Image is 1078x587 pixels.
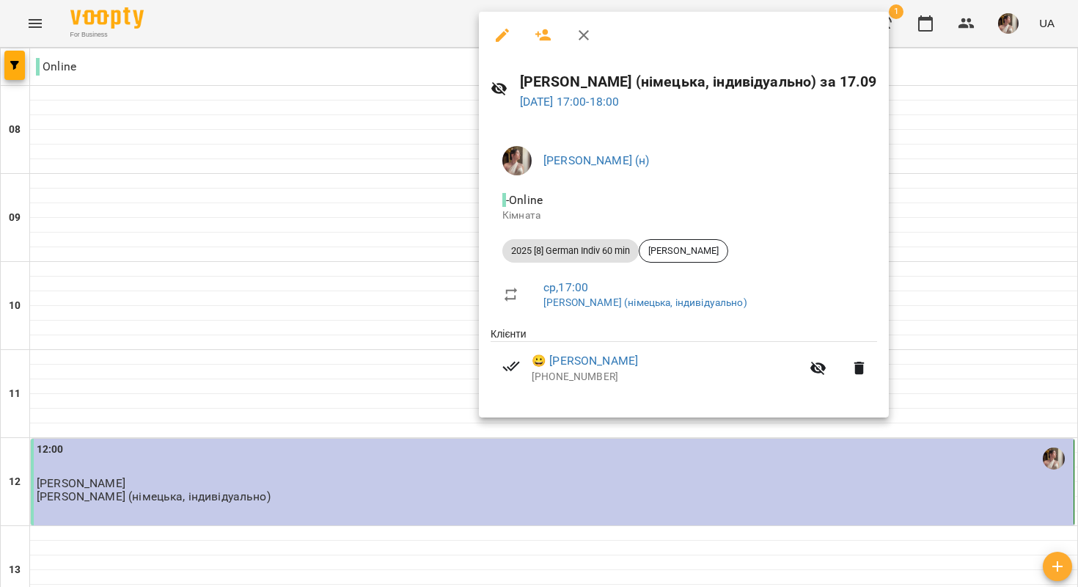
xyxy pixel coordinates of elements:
a: [PERSON_NAME] (н) [543,153,650,167]
span: - Online [502,193,546,207]
a: ср , 17:00 [543,280,588,294]
p: Кімната [502,208,865,223]
p: [PHONE_NUMBER] [532,370,801,384]
div: [PERSON_NAME] [639,239,728,263]
span: [PERSON_NAME] [639,244,727,258]
a: [PERSON_NAME] (німецька, індивідуально) [543,296,747,308]
svg: Візит сплачено [502,357,520,375]
h6: [PERSON_NAME] (німецька, індивідуально) за 17.09 [520,70,877,93]
img: 0a4dad19eba764c2f594687fe5d0a04d.jpeg [502,146,532,175]
ul: Клієнти [491,327,877,400]
a: 😀 [PERSON_NAME] [532,352,638,370]
a: [DATE] 17:00-18:00 [520,95,620,109]
span: 2025 [8] German Indiv 60 min [502,244,639,258]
